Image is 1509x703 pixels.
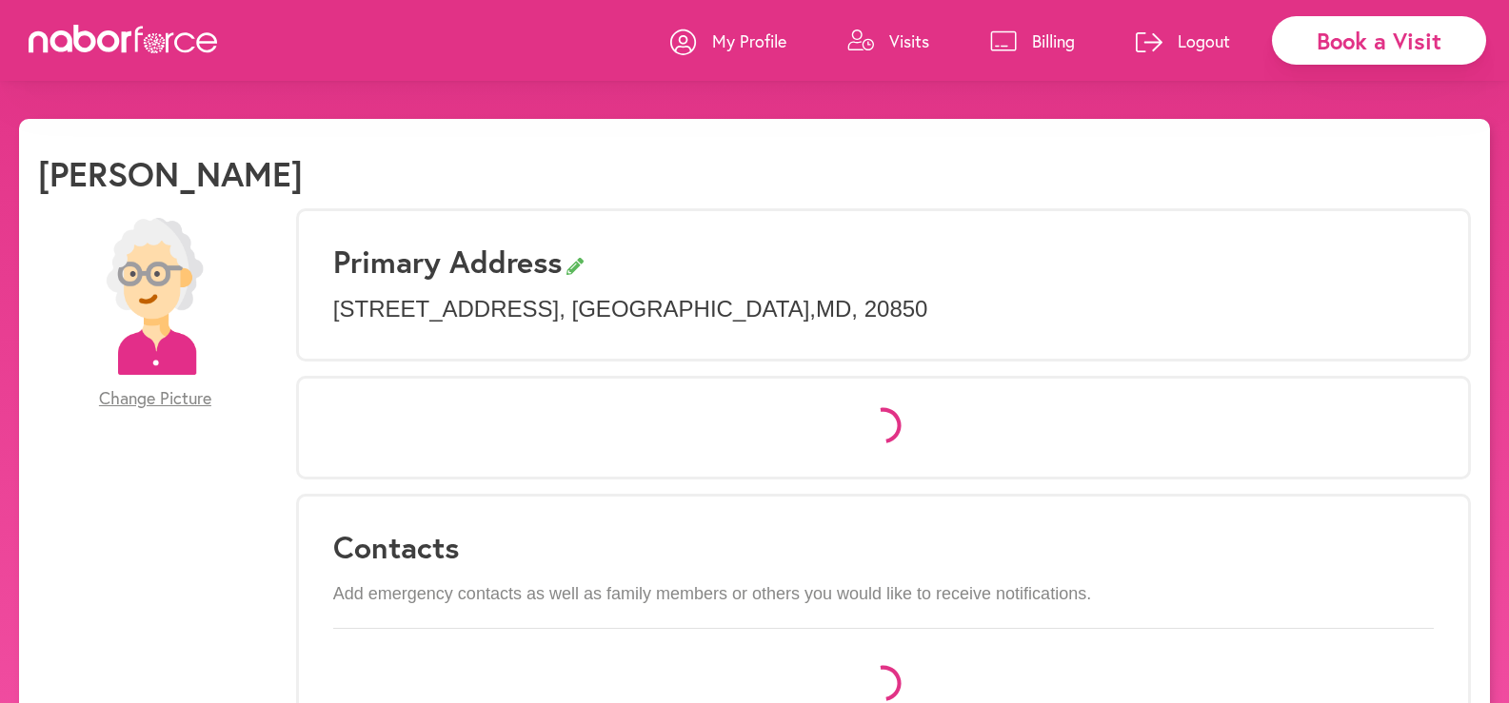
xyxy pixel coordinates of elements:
p: My Profile [712,29,786,52]
img: efc20bcf08b0dac87679abea64c1faab.png [76,218,233,375]
a: Logout [1136,12,1230,69]
h3: Contacts [333,529,1434,565]
span: Change Picture [99,388,211,409]
p: Add emergency contacts as well as family members or others you would like to receive notifications. [333,584,1434,605]
div: Book a Visit [1272,16,1486,65]
p: Logout [1178,29,1230,52]
a: Billing [990,12,1075,69]
p: Billing [1032,29,1075,52]
a: Visits [847,12,929,69]
h1: [PERSON_NAME] [38,153,303,194]
a: My Profile [670,12,786,69]
p: Visits [889,29,929,52]
p: [STREET_ADDRESS] , [GEOGRAPHIC_DATA] , MD , 20850 [333,296,1434,323]
h3: Primary Address [333,244,1434,280]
